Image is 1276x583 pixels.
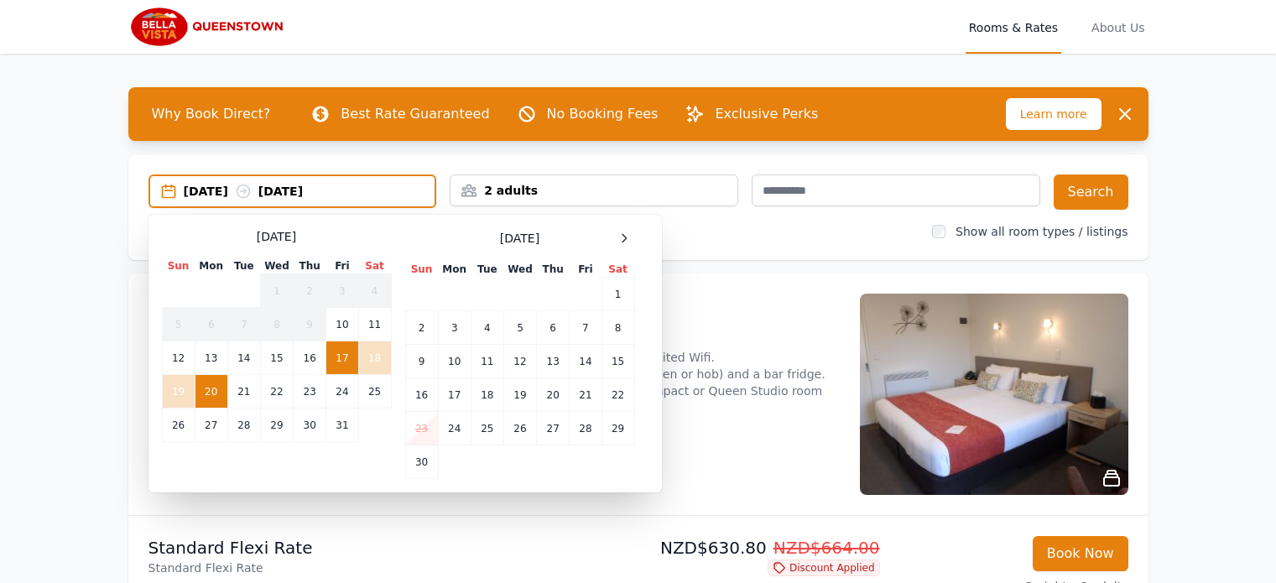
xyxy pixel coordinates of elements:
div: 2 adults [451,182,737,199]
td: 13 [195,341,227,375]
td: 28 [227,409,260,442]
td: 1 [602,278,634,311]
img: Bella Vista Queenstown [128,7,290,47]
td: 19 [503,378,536,412]
label: Show all room types / listings [956,225,1128,238]
button: Search [1054,174,1128,210]
td: 7 [227,308,260,341]
p: NZD$630.80 [645,536,880,560]
p: No Booking Fees [547,104,659,124]
td: 14 [570,345,602,378]
td: 25 [358,375,391,409]
td: 12 [503,345,536,378]
td: 14 [227,341,260,375]
span: NZD$664.00 [773,538,880,558]
td: 20 [195,375,227,409]
p: Best Rate Guaranteed [341,104,489,124]
td: 10 [326,308,358,341]
td: 24 [438,412,471,445]
th: Fri [326,258,358,274]
td: 5 [503,311,536,345]
td: 8 [260,308,293,341]
td: 6 [195,308,227,341]
td: 28 [570,412,602,445]
th: Wed [503,262,536,278]
th: Fri [570,262,602,278]
td: 2 [405,311,438,345]
span: Discount Applied [768,560,880,576]
td: 11 [358,308,391,341]
th: Sat [602,262,634,278]
th: Thu [537,262,570,278]
td: 26 [162,409,195,442]
td: 6 [537,311,570,345]
td: 12 [162,341,195,375]
td: 11 [471,345,503,378]
th: Tue [227,258,260,274]
td: 4 [471,311,503,345]
th: Sun [405,262,438,278]
td: 26 [503,412,536,445]
p: Exclusive Perks [715,104,818,124]
td: 23 [405,412,438,445]
td: 27 [195,409,227,442]
td: 9 [294,308,326,341]
td: 20 [537,378,570,412]
td: 1 [260,274,293,308]
td: 16 [405,378,438,412]
td: 7 [570,311,602,345]
td: 5 [162,308,195,341]
td: 21 [570,378,602,412]
p: Standard Flexi Rate [148,536,632,560]
td: 3 [326,274,358,308]
td: 22 [602,378,634,412]
td: 29 [602,412,634,445]
td: 30 [405,445,438,479]
th: Mon [195,258,227,274]
th: Mon [438,262,471,278]
td: 18 [471,378,503,412]
td: 22 [260,375,293,409]
td: 16 [294,341,326,375]
td: 24 [326,375,358,409]
th: Sat [358,258,391,274]
th: Thu [294,258,326,274]
td: 19 [162,375,195,409]
td: 9 [405,345,438,378]
td: 3 [438,311,471,345]
div: [DATE] [DATE] [184,183,435,200]
th: Wed [260,258,293,274]
td: 18 [358,341,391,375]
span: [DATE] [257,228,296,245]
td: 27 [537,412,570,445]
span: [DATE] [500,230,539,247]
td: 13 [537,345,570,378]
button: Book Now [1033,536,1128,571]
td: 31 [326,409,358,442]
td: 2 [294,274,326,308]
td: 4 [358,274,391,308]
td: 23 [294,375,326,409]
td: 17 [326,341,358,375]
td: 10 [438,345,471,378]
th: Sun [162,258,195,274]
td: 25 [471,412,503,445]
td: 15 [260,341,293,375]
td: 29 [260,409,293,442]
td: 30 [294,409,326,442]
th: Tue [471,262,503,278]
span: Why Book Direct? [138,97,284,131]
p: Standard Flexi Rate [148,560,632,576]
td: 17 [438,378,471,412]
td: 8 [602,311,634,345]
td: 21 [227,375,260,409]
td: 15 [602,345,634,378]
span: Learn more [1006,98,1102,130]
